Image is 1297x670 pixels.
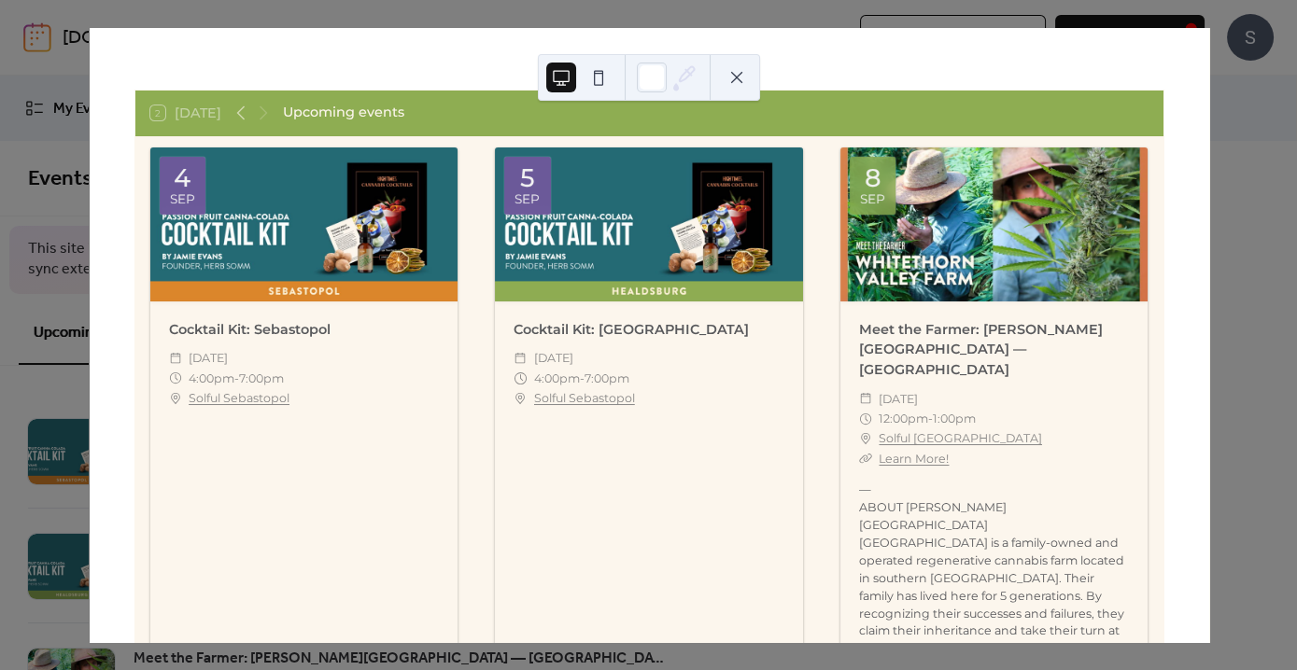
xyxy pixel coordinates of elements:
[514,369,527,388] div: ​
[169,348,182,368] div: ​
[520,165,535,190] div: 5
[879,409,928,428] span: 12:00pm
[170,193,195,206] div: Sep
[580,369,585,388] span: -
[150,320,458,341] div: Cocktail Kit: Sebastopol
[169,369,182,388] div: ​
[859,321,1103,378] a: Meet the Farmer: [PERSON_NAME][GEOGRAPHIC_DATA] — [GEOGRAPHIC_DATA]
[859,409,872,428] div: ​
[859,449,872,468] div: ​
[879,452,949,466] a: Learn More!
[859,389,872,409] div: ​
[879,428,1042,448] a: Solful [GEOGRAPHIC_DATA]
[189,388,289,408] a: Solful Sebastopol
[234,369,239,388] span: -
[283,103,404,123] div: Upcoming events
[859,428,872,448] div: ​
[495,320,803,341] div: Cocktail Kit: [GEOGRAPHIC_DATA]
[239,369,284,388] span: 7:00pm
[879,389,918,409] span: [DATE]
[174,165,190,190] div: 4
[169,388,182,408] div: ​
[534,369,580,388] span: 4:00pm
[585,369,629,388] span: 7:00pm
[534,388,635,408] a: Solful Sebastopol
[928,409,933,428] span: -
[514,388,527,408] div: ​
[189,369,234,388] span: 4:00pm
[865,165,881,190] div: 8
[534,348,573,368] span: [DATE]
[189,348,228,368] span: [DATE]
[514,348,527,368] div: ​
[515,193,540,206] div: Sep
[933,409,976,428] span: 1:00pm
[860,193,885,206] div: Sep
